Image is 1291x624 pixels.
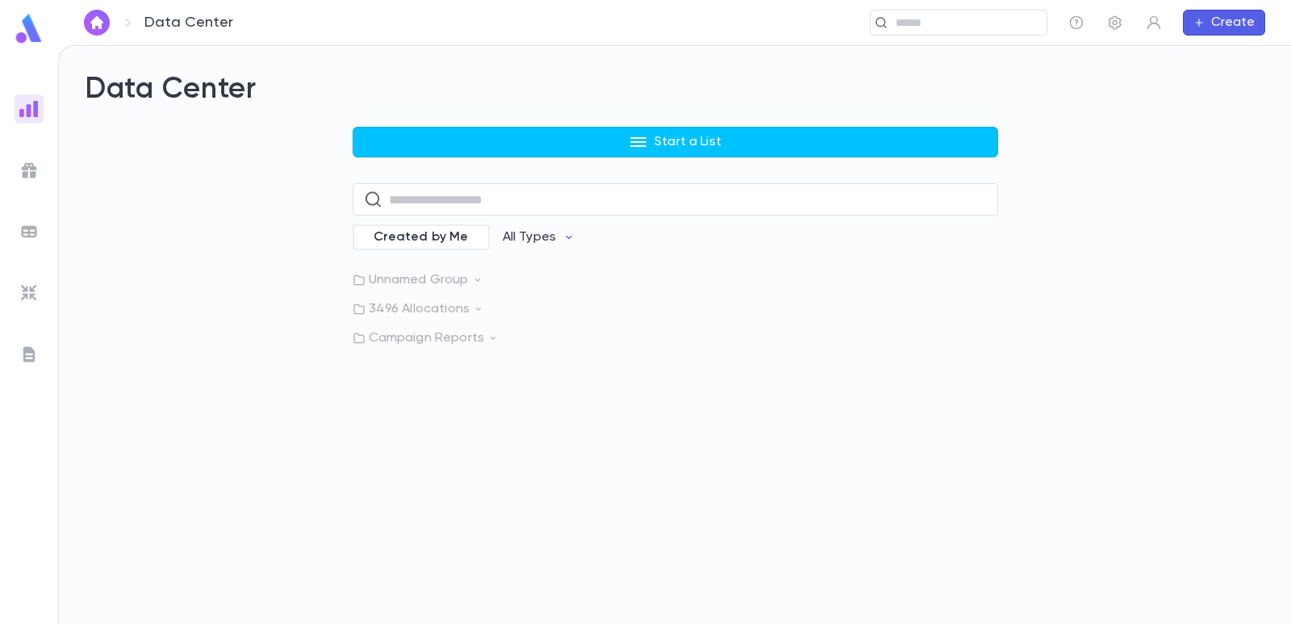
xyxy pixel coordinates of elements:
[144,14,233,31] p: Data Center
[353,272,998,288] p: Unnamed Group
[503,229,556,245] p: All Types
[85,72,1265,107] h2: Data Center
[490,222,588,253] button: All Types
[353,127,998,157] button: Start a List
[654,134,721,150] p: Start a List
[19,345,39,364] img: letters_grey.7941b92b52307dd3b8a917253454ce1c.svg
[19,283,39,303] img: imports_grey.530a8a0e642e233f2baf0ef88e8c9fcb.svg
[13,13,45,44] img: logo
[19,99,39,119] img: reports_gradient.dbe2566a39951672bc459a78b45e2f92.svg
[19,161,39,180] img: campaigns_grey.99e729a5f7ee94e3726e6486bddda8f1.svg
[364,229,478,245] span: Created by Me
[87,16,107,29] img: home_white.a664292cf8c1dea59945f0da9f25487c.svg
[1183,10,1265,36] button: Create
[353,330,998,346] p: Campaign Reports
[353,301,998,317] p: 3496 Allocations
[353,224,490,250] div: Created by Me
[19,222,39,241] img: batches_grey.339ca447c9d9533ef1741baa751efc33.svg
